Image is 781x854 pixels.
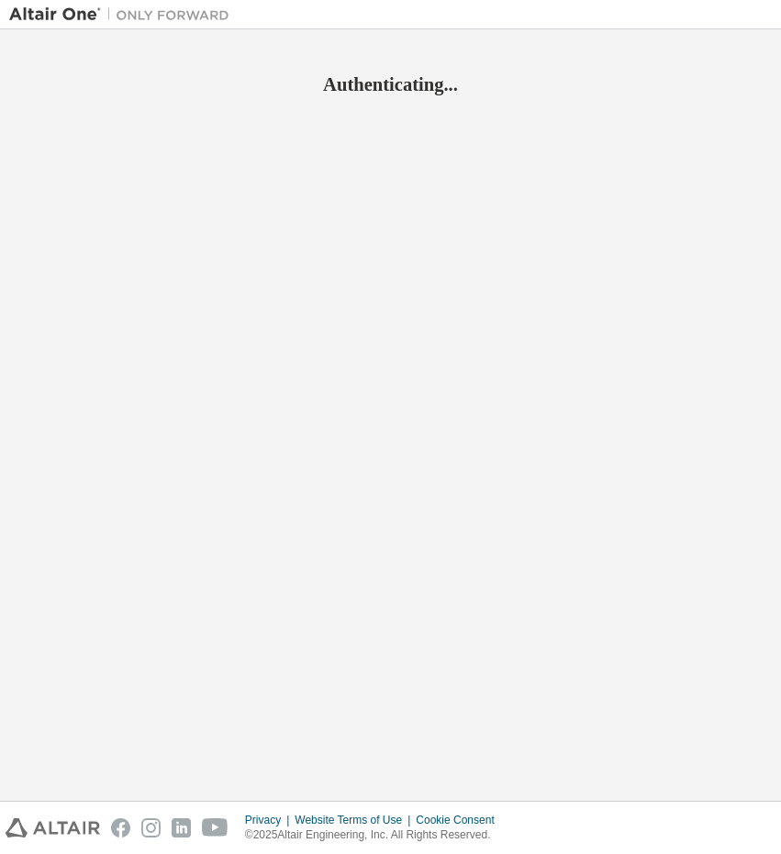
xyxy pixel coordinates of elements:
[9,72,772,96] h2: Authenticating...
[141,818,161,837] img: instagram.svg
[295,813,416,827] div: Website Terms of Use
[111,818,130,837] img: facebook.svg
[9,6,239,24] img: Altair One
[202,818,229,837] img: youtube.svg
[245,827,506,843] p: © 2025 Altair Engineering, Inc. All Rights Reserved.
[6,818,100,837] img: altair_logo.svg
[416,813,505,827] div: Cookie Consent
[245,813,295,827] div: Privacy
[172,818,191,837] img: linkedin.svg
